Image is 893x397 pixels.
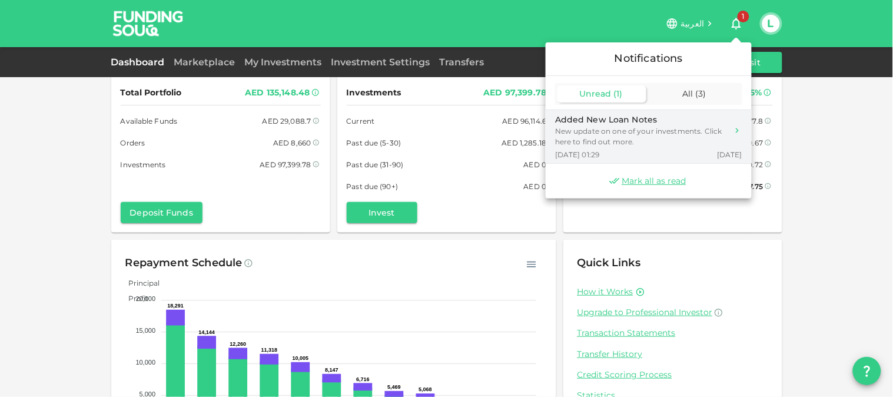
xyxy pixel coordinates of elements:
span: [DATE] 01:29 [555,150,600,160]
span: Mark all as read [622,176,686,187]
span: ( 3 ) [695,88,706,99]
span: Notifications [615,52,683,65]
div: New update on one of your investments. Click here to find out more. [555,126,728,147]
div: Added New Loan Notes [555,114,728,126]
span: ( 1 ) [613,88,622,99]
span: [DATE] [717,150,742,160]
span: All [682,88,693,99]
span: Unread [579,88,611,99]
